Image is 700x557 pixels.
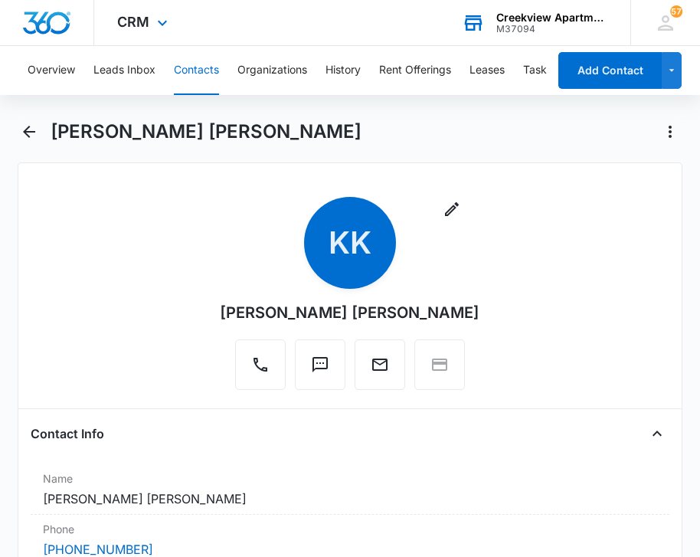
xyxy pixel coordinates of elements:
a: Text [295,363,345,376]
button: Leads Inbox [93,46,155,95]
button: Email [355,339,405,390]
div: account name [496,11,608,24]
button: Tasks [523,46,552,95]
button: Rent Offerings [379,46,451,95]
button: Overview [28,46,75,95]
button: Call [235,339,286,390]
a: Email [355,363,405,376]
button: Contacts [174,46,219,95]
a: Call [235,363,286,376]
span: 57 [670,5,682,18]
dd: [PERSON_NAME] [PERSON_NAME] [43,490,657,508]
h4: Contact Info [31,424,104,443]
button: Organizations [237,46,307,95]
div: Name[PERSON_NAME] [PERSON_NAME] [31,464,669,515]
button: History [325,46,361,95]
button: Actions [658,120,682,144]
span: CRM [117,14,149,30]
label: Name [43,470,657,487]
div: notifications count [670,5,682,18]
button: Add Contact [558,52,662,89]
label: Phone [43,521,657,537]
div: account id [496,24,608,34]
span: KK [304,197,396,289]
button: Close [645,421,669,446]
button: Back [18,120,41,144]
h1: [PERSON_NAME] [PERSON_NAME] [51,120,361,143]
div: [PERSON_NAME] [PERSON_NAME] [220,301,479,324]
button: Leases [469,46,505,95]
button: Text [295,339,345,390]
